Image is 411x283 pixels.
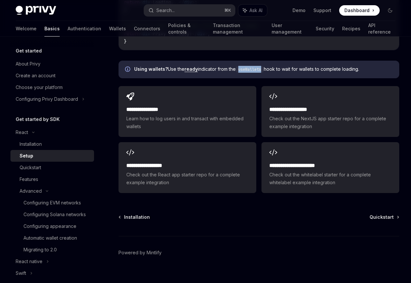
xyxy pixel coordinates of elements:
code: useWallets [236,66,264,73]
a: User management [272,21,308,37]
a: Configuring EVM networks [10,197,94,209]
a: Transaction management [213,21,264,37]
a: Automatic wallet creation [10,232,94,244]
div: Choose your platform [16,83,63,91]
a: Dashboard [339,5,380,16]
a: Powered by Mintlify [119,249,162,256]
div: Swift [16,269,26,277]
div: Configuring EVM networks [24,199,81,207]
strong: Using wallets? [134,66,168,72]
a: Demo [292,7,306,14]
a: Support [313,7,331,14]
a: **** **** **** ***Check out the React app starter repo for a complete example integration [119,142,256,193]
div: Setup [20,152,33,160]
a: Authentication [68,21,101,37]
div: Search... [156,7,175,14]
a: Installation [10,138,94,150]
a: Configuring appearance [10,220,94,232]
button: Toggle dark mode [385,5,395,16]
a: **** **** **** *Learn how to log users in and transact with embedded wallets [119,86,256,137]
span: Quickstart [370,214,394,220]
a: Migrating to 2.0 [10,244,94,256]
div: Configuring appearance [24,222,76,230]
div: Configuring Privy Dashboard [16,95,78,103]
span: Ask AI [249,7,262,14]
h5: Get started [16,47,42,55]
h5: Get started by SDK [16,115,60,123]
span: Learn how to log users in and transact with embedded wallets [126,115,248,130]
svg: Info [125,67,132,73]
span: ⌘ K [224,8,231,13]
a: Installation [119,214,150,220]
div: React native [16,258,42,265]
a: Choose your platform [10,82,94,93]
a: Connectors [134,21,160,37]
span: Check out the React app starter repo for a complete example integration [126,171,248,186]
a: Features [10,173,94,185]
div: About Privy [16,60,40,68]
button: Ask AI [238,5,267,16]
a: Setup [10,150,94,162]
span: Use the indicator from the hook to wait for wallets to complete loading. [134,66,393,73]
a: Quickstart [10,162,94,173]
img: dark logo [16,6,56,15]
a: Security [316,21,334,37]
a: Quickstart [370,214,399,220]
a: ready [184,66,198,72]
span: Dashboard [344,7,370,14]
div: Automatic wallet creation [24,234,77,242]
a: Configuring Solana networks [10,209,94,220]
a: **** **** **** **** ***Check out the whitelabel starter for a complete whitelabel example integra... [261,142,399,193]
a: Wallets [109,21,126,37]
div: Advanced [20,187,42,195]
a: API reference [368,21,395,37]
div: React [16,128,28,136]
button: Search...⌘K [144,5,235,16]
a: Basics [44,21,60,37]
a: Create an account [10,70,94,82]
div: Installation [20,140,42,148]
span: Check out the NextJS app starter repo for a complete example integration [269,115,391,130]
div: Features [20,175,38,183]
div: Migrating to 2.0 [24,246,57,254]
div: Create an account [16,72,55,80]
a: Welcome [16,21,37,37]
a: About Privy [10,58,94,70]
a: **** **** **** ****Check out the NextJS app starter repo for a complete example integration [261,86,399,137]
span: } [124,38,127,44]
a: Recipes [342,21,360,37]
div: Configuring Solana networks [24,211,86,218]
a: Policies & controls [168,21,205,37]
span: Installation [124,214,150,220]
span: Check out the whitelabel starter for a complete whitelabel example integration [269,171,391,186]
div: Quickstart [20,164,41,171]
